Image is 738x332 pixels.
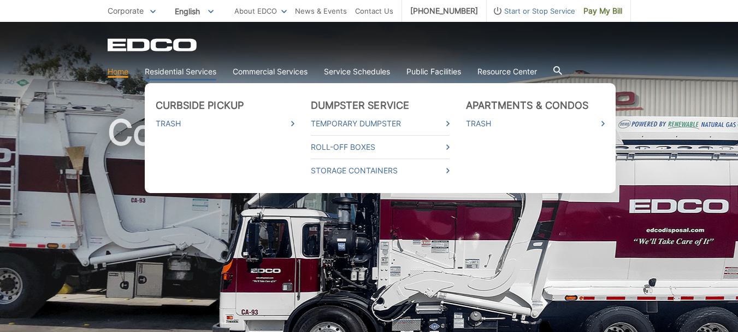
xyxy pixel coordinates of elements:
[311,118,450,130] a: Temporary Dumpster
[233,66,308,78] a: Commercial Services
[108,66,128,78] a: Home
[108,6,144,15] span: Corporate
[156,118,294,130] a: Trash
[466,118,605,130] a: Trash
[311,100,410,112] a: Dumpster Service
[108,38,198,51] a: EDCD logo. Return to the homepage.
[167,2,222,20] span: English
[156,100,244,112] a: Curbside Pickup
[311,141,450,153] a: Roll-Off Boxes
[477,66,537,78] a: Resource Center
[355,5,393,17] a: Contact Us
[311,165,450,177] a: Storage Containers
[234,5,287,17] a: About EDCO
[583,5,622,17] span: Pay My Bill
[145,66,216,78] a: Residential Services
[295,5,347,17] a: News & Events
[406,66,461,78] a: Public Facilities
[466,100,589,112] a: Apartments & Condos
[324,66,390,78] a: Service Schedules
